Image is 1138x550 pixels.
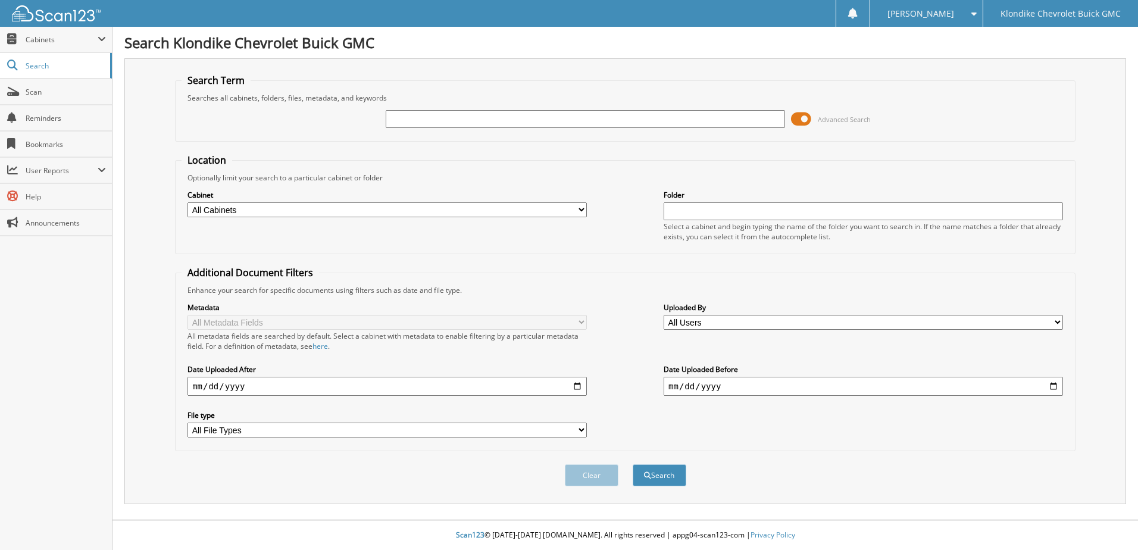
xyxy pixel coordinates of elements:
[26,113,106,123] span: Reminders
[182,285,1069,295] div: Enhance your search for specific documents using filters such as date and file type.
[182,93,1069,103] div: Searches all cabinets, folders, files, metadata, and keywords
[187,302,587,312] label: Metadata
[664,302,1063,312] label: Uploaded By
[312,341,328,351] a: here
[26,87,106,97] span: Scan
[187,410,587,420] label: File type
[187,190,587,200] label: Cabinet
[187,377,587,396] input: start
[26,61,104,71] span: Search
[182,74,251,87] legend: Search Term
[664,377,1063,396] input: end
[1078,493,1138,550] iframe: Chat Widget
[187,331,587,351] div: All metadata fields are searched by default. Select a cabinet with metadata to enable filtering b...
[26,192,106,202] span: Help
[664,190,1063,200] label: Folder
[633,464,686,486] button: Search
[818,115,871,124] span: Advanced Search
[26,139,106,149] span: Bookmarks
[182,173,1069,183] div: Optionally limit your search to a particular cabinet or folder
[182,266,319,279] legend: Additional Document Filters
[751,530,795,540] a: Privacy Policy
[112,521,1138,550] div: © [DATE]-[DATE] [DOMAIN_NAME]. All rights reserved | appg04-scan123-com |
[1001,10,1121,17] span: Klondike Chevrolet Buick GMC
[187,364,587,374] label: Date Uploaded After
[456,530,484,540] span: Scan123
[182,154,232,167] legend: Location
[26,218,106,228] span: Announcements
[124,33,1126,52] h1: Search Klondike Chevrolet Buick GMC
[26,35,98,45] span: Cabinets
[887,10,954,17] span: [PERSON_NAME]
[664,221,1063,242] div: Select a cabinet and begin typing the name of the folder you want to search in. If the name match...
[12,5,101,21] img: scan123-logo-white.svg
[26,165,98,176] span: User Reports
[664,364,1063,374] label: Date Uploaded Before
[565,464,618,486] button: Clear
